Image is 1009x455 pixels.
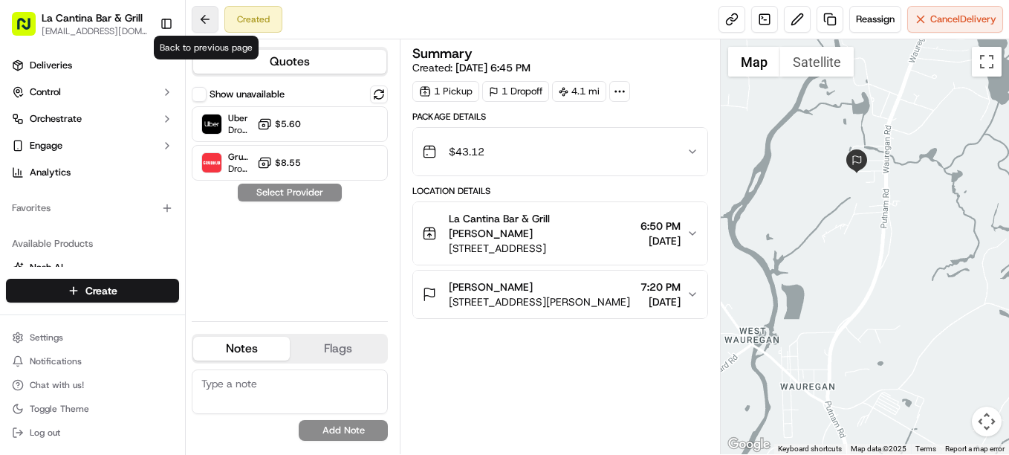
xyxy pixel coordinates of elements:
button: Quotes [193,50,386,74]
span: • [123,271,129,283]
img: Google [724,435,773,454]
div: 1 Pickup [412,81,479,102]
span: • [111,230,117,242]
div: Back to previous page [154,36,259,59]
div: We're available if you need us! [67,157,204,169]
div: Available Products [6,232,179,256]
span: $5.60 [275,118,301,130]
span: $8.55 [275,157,301,169]
a: Powered byPylon [105,344,180,356]
img: Nash [15,15,45,45]
span: $43.12 [449,144,484,159]
button: Create [6,279,179,303]
button: [PERSON_NAME][STREET_ADDRESS][PERSON_NAME]7:20 PM[DATE] [413,271,707,318]
a: Deliveries [6,54,179,77]
span: Map data ©2025 [851,445,906,453]
button: Log out [6,422,179,443]
a: Terms (opens in new tab) [915,445,936,453]
span: API Documentation [140,332,239,347]
span: [STREET_ADDRESS][PERSON_NAME] [449,294,630,309]
span: [PERSON_NAME] [449,280,533,294]
button: Map camera controls [972,407,1002,436]
img: 1736555255976-a54dd68f-1ca7-489b-9aae-adbdc363a1c4 [30,271,42,283]
div: Favorites [6,196,179,220]
button: $5.60 [257,117,301,132]
img: 9188753566659_6852d8bf1fb38e338040_72.png [31,142,58,169]
span: Create [85,283,117,298]
img: 1736555255976-a54dd68f-1ca7-489b-9aae-adbdc363a1c4 [15,142,42,169]
div: 1 Dropoff [482,81,549,102]
button: Chat with us! [6,375,179,396]
span: Nash AI [30,261,63,274]
span: [STREET_ADDRESS] [449,241,635,256]
button: Orchestrate [6,107,179,131]
span: [DATE] [120,230,150,242]
span: Engage [30,139,62,152]
label: Show unavailable [210,88,285,101]
span: Dropoff ETA 28 minutes [228,163,251,175]
div: 4.1 mi [552,81,606,102]
a: Open this area in Google Maps (opens a new window) [724,435,773,454]
span: Control [30,85,61,99]
span: Regen Pajulas [46,230,108,242]
span: Chat with us! [30,379,84,391]
a: 📗Knowledge Base [9,326,120,353]
button: [EMAIL_ADDRESS][DOMAIN_NAME] [42,25,148,37]
h3: Summary [412,47,473,60]
button: See all [230,190,270,208]
button: Reassign [849,6,901,33]
button: $43.12 [413,128,707,175]
span: Analytics [30,166,71,179]
button: Nash AI [6,256,179,280]
p: Welcome 👋 [15,59,270,83]
span: La Cantina Bar & Grill [PERSON_NAME] [449,211,635,241]
img: Uber [202,114,221,134]
button: Toggle fullscreen view [972,47,1002,77]
div: Package Details [412,111,708,123]
button: Control [6,80,179,104]
button: Show street map [728,47,780,77]
span: Uber [228,112,251,124]
span: Settings [30,332,63,343]
button: La Cantina Bar & Grill [42,10,143,25]
span: Pylon [148,345,180,356]
span: Grubhub [228,151,251,163]
input: Got a question? Start typing here... [39,96,267,112]
span: Dropoff ETA 37 minutes [228,124,251,136]
span: [DATE] [640,294,681,309]
div: Past conversations [15,193,100,205]
a: Nash AI [12,261,173,274]
span: Deliveries [30,59,72,72]
span: [DATE] [132,271,162,283]
button: Notifications [6,351,179,372]
button: La Cantina Bar & Grill [PERSON_NAME][STREET_ADDRESS]6:50 PM[DATE] [413,202,707,265]
button: Settings [6,327,179,348]
img: Grubhub [202,153,221,172]
span: Notifications [30,355,82,367]
button: CancelDelivery [907,6,1003,33]
img: 1736555255976-a54dd68f-1ca7-489b-9aae-adbdc363a1c4 [30,231,42,243]
button: Start new chat [253,146,270,164]
span: Knowledge Base [30,332,114,347]
button: Engage [6,134,179,158]
button: Notes [193,337,290,361]
span: Log out [30,427,60,439]
div: 📗 [15,334,27,346]
span: Created: [412,60,531,75]
button: Toggle Theme [6,398,179,419]
button: Flags [290,337,386,361]
span: Cancel Delivery [930,13,996,26]
span: [PERSON_NAME] [46,271,120,283]
button: La Cantina Bar & Grill[EMAIL_ADDRESS][DOMAIN_NAME] [6,6,154,42]
a: Analytics [6,161,179,184]
button: Show satellite imagery [780,47,854,77]
div: 💻 [126,334,137,346]
a: Report a map error [945,445,1005,453]
img: Regen Pajulas [15,216,39,240]
button: Keyboard shortcuts [778,444,842,454]
span: Reassign [856,13,895,26]
img: Masood Aslam [15,256,39,280]
div: Location Details [412,185,708,197]
span: Toggle Theme [30,403,89,415]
